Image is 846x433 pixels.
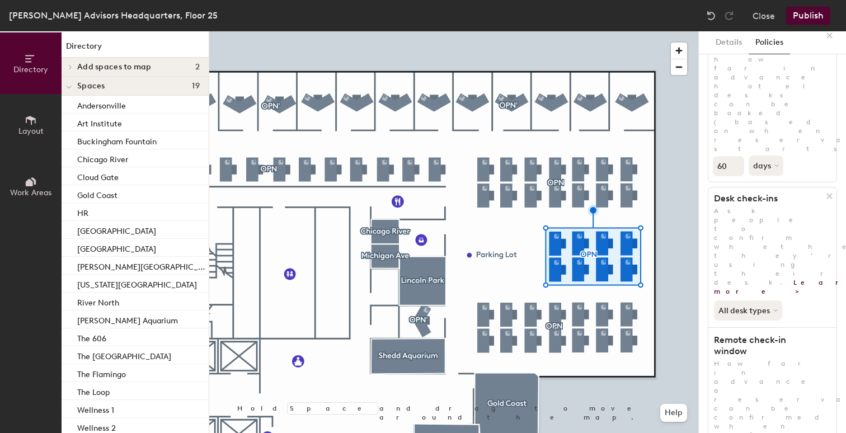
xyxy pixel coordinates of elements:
[77,349,171,361] p: The [GEOGRAPHIC_DATA]
[77,277,197,290] p: [US_STATE][GEOGRAPHIC_DATA]
[77,402,114,415] p: Wellness 1
[708,46,836,153] p: Restrict how far in advance hotel desks can be booked (based on when reservation starts).
[192,82,200,91] span: 19
[62,40,209,58] h1: Directory
[77,223,156,236] p: [GEOGRAPHIC_DATA]
[723,10,735,21] img: Redo
[77,98,126,111] p: Andersonville
[749,156,783,176] button: days
[77,384,110,397] p: The Loop
[77,187,117,200] p: Gold Coast
[77,420,116,433] p: Wellness 2
[77,259,206,272] p: [PERSON_NAME][GEOGRAPHIC_DATA]
[706,10,717,21] img: Undo
[195,63,200,72] span: 2
[77,152,128,164] p: Chicago River
[77,82,105,91] span: Spaces
[708,335,826,357] h1: Remote check-in window
[18,126,44,136] span: Layout
[709,31,749,54] button: Details
[9,8,218,22] div: [PERSON_NAME] Advisors Headquarters, Floor 25
[77,295,119,308] p: River North
[77,313,178,326] p: [PERSON_NAME] Aquarium
[13,65,48,74] span: Directory
[660,404,687,422] button: Help
[708,193,826,204] h1: Desk check-ins
[77,170,119,182] p: Cloud Gate
[77,205,88,218] p: HR
[786,7,830,25] button: Publish
[77,134,157,147] p: Buckingham Fountain
[77,116,122,129] p: Art Institute
[77,241,156,254] p: [GEOGRAPHIC_DATA]
[77,63,152,72] span: Add spaces to map
[77,331,106,343] p: The 606
[749,31,790,54] button: Policies
[77,366,126,379] p: The Flamingo
[753,7,775,25] button: Close
[714,300,782,321] button: All desk types
[10,188,51,197] span: Work Areas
